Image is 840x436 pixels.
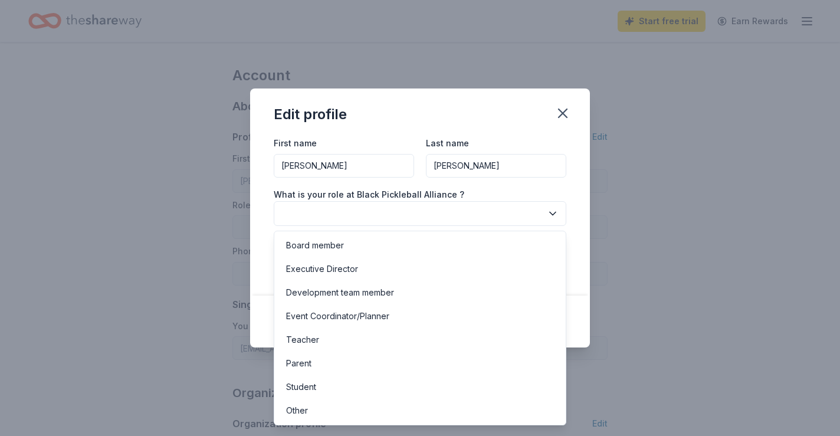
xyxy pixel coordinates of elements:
div: Board member [286,238,344,253]
div: Parent [286,356,311,371]
div: Student [286,380,316,394]
div: Development team member [286,286,394,300]
div: Teacher [286,333,319,347]
div: Event Coordinator/Planner [286,309,389,323]
div: Executive Director [286,262,358,276]
div: Other [286,404,308,418]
